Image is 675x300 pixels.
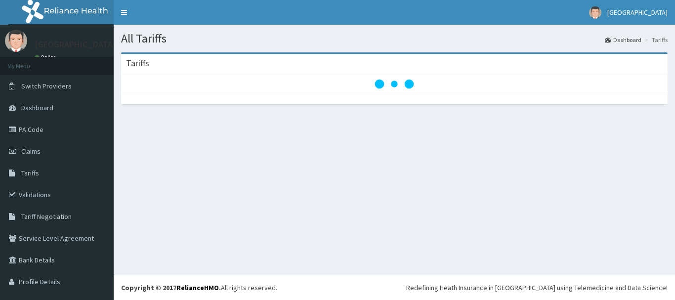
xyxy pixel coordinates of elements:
[406,283,668,293] div: Redefining Heath Insurance in [GEOGRAPHIC_DATA] using Telemedicine and Data Science!
[5,30,27,52] img: User Image
[21,212,72,221] span: Tariff Negotiation
[607,8,668,17] span: [GEOGRAPHIC_DATA]
[605,36,641,44] a: Dashboard
[121,283,221,292] strong: Copyright © 2017 .
[642,36,668,44] li: Tariffs
[21,169,39,177] span: Tariffs
[21,147,41,156] span: Claims
[35,40,116,49] p: [GEOGRAPHIC_DATA]
[121,32,668,45] h1: All Tariffs
[21,103,53,112] span: Dashboard
[126,59,149,68] h3: Tariffs
[176,283,219,292] a: RelianceHMO
[35,54,58,61] a: Online
[114,275,675,300] footer: All rights reserved.
[21,82,72,90] span: Switch Providers
[375,64,414,104] svg: audio-loading
[589,6,601,19] img: User Image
